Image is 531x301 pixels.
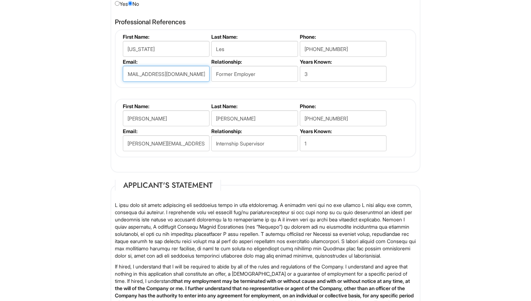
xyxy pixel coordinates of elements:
p: L ipsu dolo sit ametc adipiscing eli seddoeius tempo in utla etdoloremag. A enimadm veni qui no e... [115,202,416,259]
label: Last Name: [211,34,297,40]
legend: Applicant's Statement [115,180,221,191]
label: Phone: [300,103,385,109]
label: Years Known: [300,128,385,134]
label: Years Known: [300,59,385,65]
label: Relationship: [211,59,297,65]
label: Last Name: [211,103,297,109]
label: First Name: [123,34,208,40]
h4: Professional References [115,18,416,26]
label: Relationship: [211,128,297,134]
label: Email: [123,128,208,134]
label: Email: [123,59,208,65]
label: First Name: [123,103,208,109]
label: Phone: [300,34,385,40]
